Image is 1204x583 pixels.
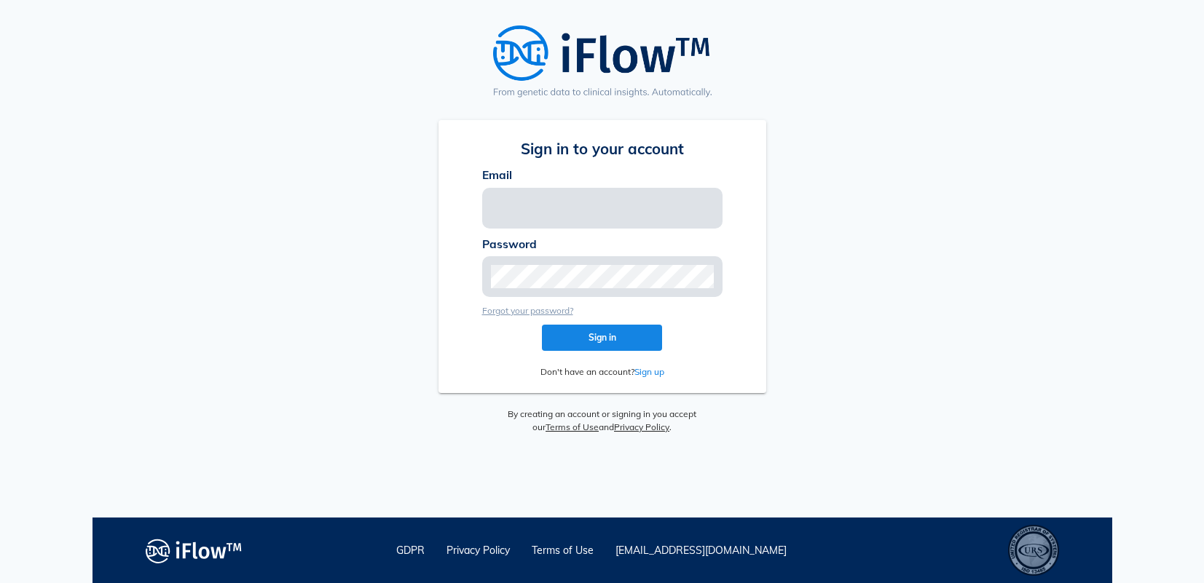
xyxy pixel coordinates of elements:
img: iFlow Logo [493,25,712,98]
a: Terms of Use [546,421,599,432]
a: Privacy Policy [446,544,510,557]
a: GDPR [396,544,425,557]
span: Email [482,167,512,182]
a: [EMAIL_ADDRESS][DOMAIN_NAME] [615,544,787,557]
img: logo [146,534,243,567]
button: Sign in [542,325,662,351]
span: Sign up [634,366,664,377]
a: Terms of Use [532,544,594,557]
a: Privacy Policy [614,421,669,432]
div: ISO 13485 – Quality Management System [1008,525,1059,576]
a: Don't have an account?Sign up [540,365,664,378]
span: Sign in to your account [521,138,684,160]
span: Sign in [554,332,650,343]
div: By creating an account or signing in you accept our and . [493,393,711,448]
span: Password [482,237,537,251]
span: Forgot your password? [482,305,573,316]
